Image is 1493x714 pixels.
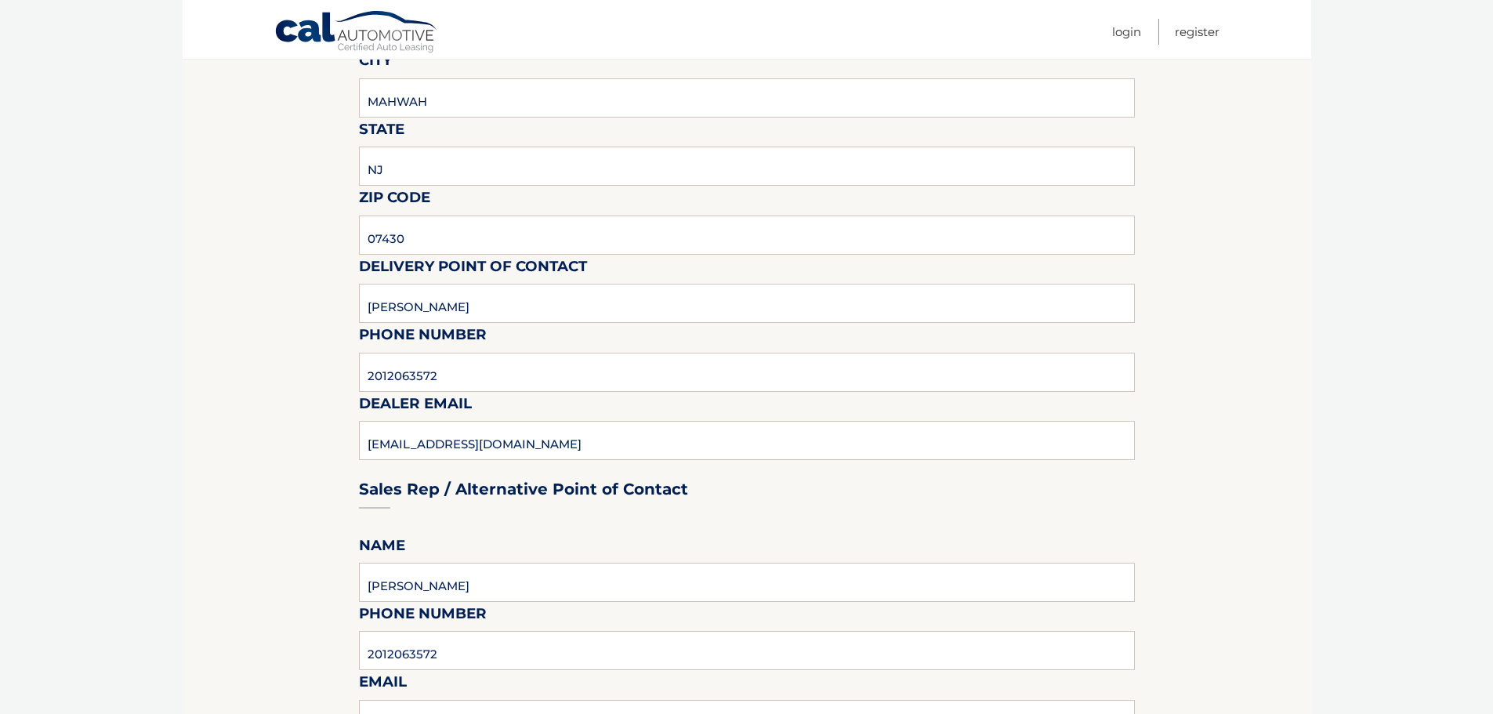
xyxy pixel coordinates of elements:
[359,323,487,352] label: Phone Number
[359,255,587,284] label: Delivery Point of Contact
[359,392,472,421] label: Dealer Email
[359,602,487,631] label: Phone Number
[1175,19,1219,45] a: Register
[359,480,688,499] h3: Sales Rep / Alternative Point of Contact
[359,534,405,563] label: Name
[274,10,439,56] a: Cal Automotive
[359,186,430,215] label: Zip Code
[359,49,392,78] label: City
[359,118,404,147] label: State
[359,670,407,699] label: Email
[1112,19,1141,45] a: Login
